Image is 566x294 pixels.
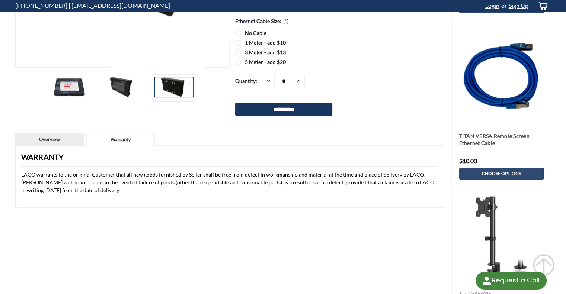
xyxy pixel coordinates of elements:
img: TITAN VERSA Remote Screen [102,77,140,97]
label: Quantity: [235,75,257,87]
h3: Warranty [21,151,438,167]
a: Choose Options [459,168,544,180]
label: 3 Meter - add $13 [235,48,442,56]
div: LACO warrants to the original Customer that all new goods furnished by Seller shall be free from ... [21,151,438,202]
div: Scroll Back to Top [533,254,555,276]
div: Request a Call [476,272,547,290]
a: Overview [16,133,83,146]
span: $10.00 [459,157,477,164]
a: cart-preview-dropdown [532,0,551,11]
img: TITAN VERSA Remote Screen [154,77,191,97]
span: or [499,2,507,9]
label: 1 Meter - add $10 [235,39,442,46]
div: Request a Call [491,272,539,289]
label: 5 Meter - add $20 [235,58,442,66]
a: Warranty [86,133,155,146]
a: TITAN VERSA Remote Screen Ethernet Cable [459,132,544,147]
img: round button [481,275,493,287]
span: Choose Options [482,171,521,176]
img: TITAN VERSA Remote Screen Monitor Stand [476,196,527,288]
label: No Cable [235,29,442,37]
label: Ethernet Cable Size: [235,17,288,25]
img: TITAN VERSA Remote Screen [51,75,88,99]
svg: submit [533,254,555,276]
